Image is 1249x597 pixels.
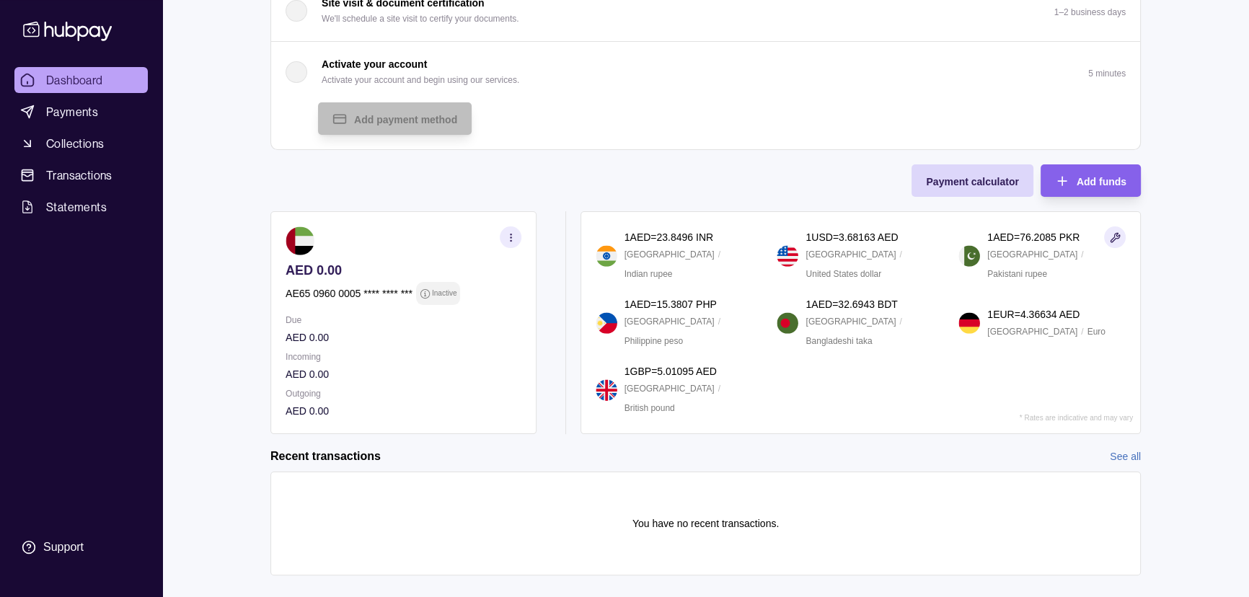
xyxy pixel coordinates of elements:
p: [GEOGRAPHIC_DATA] [987,247,1077,262]
p: British pound [624,400,675,416]
p: [GEOGRAPHIC_DATA] [624,314,715,330]
p: Indian rupee [624,266,673,282]
img: gb [596,379,617,401]
p: Activate your account [322,56,427,72]
span: Dashboard [46,71,103,89]
p: Philippine peso [624,333,683,349]
p: 1 AED = 23.8496 INR [624,229,713,245]
h2: Recent transactions [270,448,381,464]
img: bd [777,312,798,334]
a: See all [1110,448,1141,464]
p: / [1081,324,1083,340]
a: Payments [14,99,148,125]
p: Due [286,312,521,328]
p: You have no recent transactions. [632,516,779,531]
p: Inactive [432,286,456,301]
p: 1 AED = 15.3807 PHP [624,296,717,312]
span: Add payment method [354,114,457,125]
p: 1 GBP = 5.01095 AED [624,363,717,379]
p: 5 minutes [1088,68,1126,79]
p: Bangladeshi taka [806,333,872,349]
p: / [718,314,720,330]
p: AED 0.00 [286,366,521,382]
p: AED 0.00 [286,330,521,345]
button: Add payment method [318,102,472,135]
span: Add funds [1077,176,1126,187]
p: Euro [1087,324,1105,340]
p: Pakistani rupee [987,266,1047,282]
span: Payment calculator [926,176,1018,187]
img: ph [596,312,617,334]
div: Activate your account Activate your account and begin using our services.5 minutes [271,102,1140,149]
a: Statements [14,194,148,220]
span: Transactions [46,167,112,184]
p: AED 0.00 [286,403,521,419]
a: Transactions [14,162,148,188]
p: 1 AED = 76.2085 PKR [987,229,1080,245]
a: Support [14,532,148,562]
p: [GEOGRAPHIC_DATA] [987,324,1077,340]
p: * Rates are indicative and may vary [1020,414,1133,422]
span: Statements [46,198,107,216]
button: Add funds [1041,164,1141,197]
p: AED 0.00 [286,262,521,278]
p: Outgoing [286,386,521,402]
p: / [718,247,720,262]
a: Collections [14,131,148,156]
p: / [899,314,901,330]
p: 1 AED = 32.6943 BDT [806,296,897,312]
p: / [1081,247,1083,262]
p: Activate your account and begin using our services. [322,72,519,88]
div: Support [43,539,84,555]
a: Dashboard [14,67,148,93]
p: 1 USD = 3.68163 AED [806,229,898,245]
button: Payment calculator [912,164,1033,197]
p: / [718,381,720,397]
p: [GEOGRAPHIC_DATA] [806,247,896,262]
p: 1–2 business days [1054,7,1126,17]
p: Incoming [286,349,521,365]
p: United States dollar [806,266,881,282]
p: [GEOGRAPHIC_DATA] [624,381,715,397]
span: Collections [46,135,104,152]
img: pk [958,245,980,267]
img: in [596,245,617,267]
p: 1 EUR = 4.36634 AED [987,306,1080,322]
img: de [958,312,980,334]
img: ae [286,226,314,255]
p: [GEOGRAPHIC_DATA] [806,314,896,330]
span: Payments [46,103,98,120]
p: We'll schedule a site visit to certify your documents. [322,11,519,27]
p: [GEOGRAPHIC_DATA] [624,247,715,262]
p: / [899,247,901,262]
button: Activate your account Activate your account and begin using our services.5 minutes [271,42,1140,102]
img: us [777,245,798,267]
